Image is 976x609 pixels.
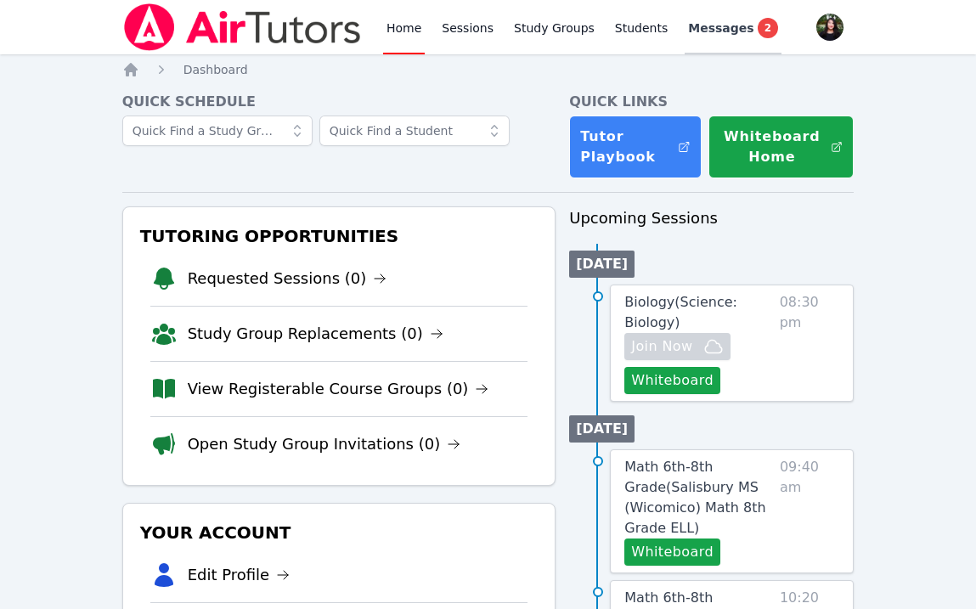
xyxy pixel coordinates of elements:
button: Whiteboard Home [708,116,854,178]
button: Join Now [624,333,730,360]
a: Biology(Science: Biology) [624,292,772,333]
h3: Upcoming Sessions [569,206,854,230]
span: Messages [688,20,753,37]
a: Edit Profile [188,563,291,587]
h3: Tutoring Opportunities [137,221,542,251]
span: Math 6th-8th Grade ( Salisbury MS (Wicomico) Math 8th Grade ELL ) [624,459,765,536]
li: [DATE] [569,251,635,278]
a: Tutor Playbook [569,116,702,178]
span: Biology ( Science: Biology ) [624,294,737,330]
button: Whiteboard [624,539,720,566]
span: Join Now [631,336,692,357]
nav: Breadcrumb [122,61,855,78]
a: View Registerable Course Groups (0) [188,377,489,401]
img: Air Tutors [122,3,363,51]
input: Quick Find a Study Group [122,116,313,146]
span: 08:30 pm [780,292,840,394]
a: Math 6th-8th Grade(Salisbury MS (Wicomico) Math 8th Grade ELL) [624,457,773,539]
a: Study Group Replacements (0) [188,322,443,346]
span: 09:40 am [780,457,839,566]
li: [DATE] [569,415,635,443]
h4: Quick Schedule [122,92,556,112]
h3: Your Account [137,517,542,548]
input: Quick Find a Student [319,116,510,146]
a: Dashboard [183,61,248,78]
span: 2 [758,18,778,38]
a: Open Study Group Invitations (0) [188,432,461,456]
button: Whiteboard [624,367,720,394]
a: Requested Sessions (0) [188,267,387,290]
span: Dashboard [183,63,248,76]
h4: Quick Links [569,92,854,112]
